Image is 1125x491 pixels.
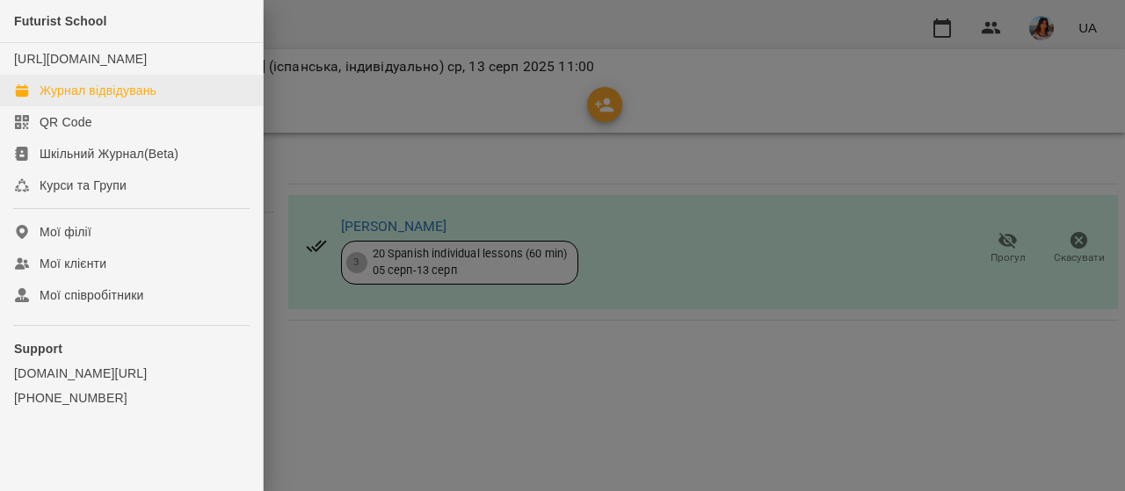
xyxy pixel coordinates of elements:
a: [PHONE_NUMBER] [14,389,249,407]
div: Мої філії [40,223,91,241]
p: Support [14,340,249,357]
div: Мої клієнти [40,255,106,272]
a: [DOMAIN_NAME][URL] [14,365,249,382]
span: Futurist School [14,14,107,28]
a: [URL][DOMAIN_NAME] [14,52,147,66]
div: Шкільний Журнал(Beta) [40,145,178,162]
div: Журнал відвідувань [40,82,156,99]
div: Мої співробітники [40,286,144,304]
div: QR Code [40,113,92,131]
div: Курси та Групи [40,177,127,194]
